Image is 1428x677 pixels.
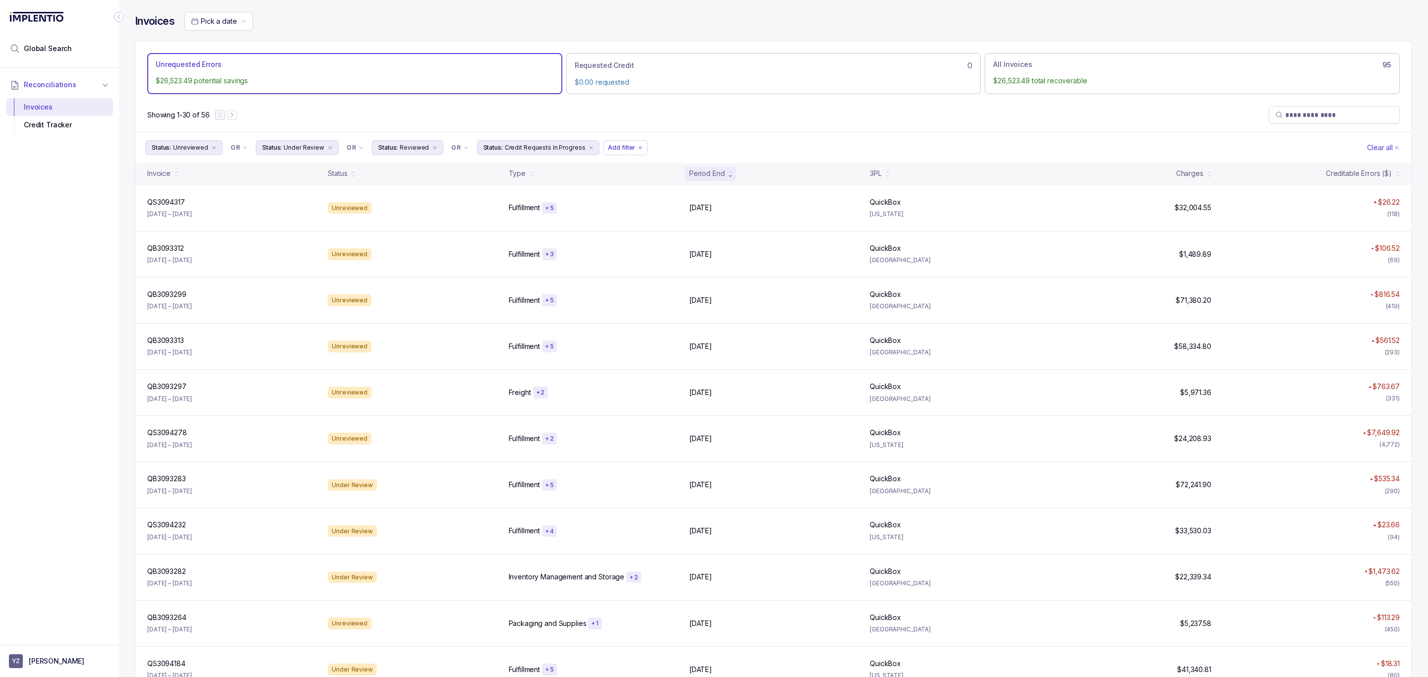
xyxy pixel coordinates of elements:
button: Next Page [227,110,237,120]
p: + 3 [545,250,554,258]
p: QuickBox [870,659,901,669]
p: Fulfillment [509,480,540,490]
div: remove content [431,144,439,152]
p: [DATE] [689,203,712,213]
p: $0.00 requested [575,77,973,87]
p: Clear all [1367,143,1393,153]
p: Status: [483,143,503,153]
p: [DATE] – [DATE] [147,532,192,542]
span: Pick a date [201,17,237,25]
p: $816.54 [1374,289,1400,299]
p: Requested Credit [575,60,634,70]
p: $24,208.93 [1174,434,1211,444]
p: [DATE] – [DATE] [147,255,192,265]
p: [DATE] [689,526,712,536]
div: Under Review [328,571,377,583]
p: Status: [152,143,171,153]
div: (118) [1387,209,1400,219]
p: Status: [378,143,398,153]
p: [GEOGRAPHIC_DATA] [870,486,1038,496]
p: OR [347,144,356,152]
div: Invoice [147,169,171,178]
span: Global Search [24,44,72,54]
div: Unreviewed [328,387,371,398]
p: $106.52 [1375,243,1400,253]
p: [DATE] – [DATE] [147,347,192,357]
div: Unreviewed [328,433,371,445]
img: red pointer upwards [1365,570,1368,572]
p: Unreviewed [173,143,208,153]
li: Filter Chip Connector undefined [451,144,469,152]
p: Fulfillment [509,665,540,675]
p: Add filter [608,143,635,153]
p: $72,241.90 [1176,480,1211,490]
p: [GEOGRAPHIC_DATA] [870,624,1038,634]
p: [GEOGRAPHIC_DATA] [870,301,1038,311]
p: Fulfillment [509,526,540,536]
p: QuickBox [870,289,901,299]
div: (550) [1385,578,1400,588]
p: $5,971.36 [1180,388,1211,397]
li: Filter Chip Credit Requests In Progress [477,140,600,155]
p: QB3093313 [147,336,184,345]
p: $26,523.49 potential savings [156,76,554,86]
div: Unreviewed [328,340,371,352]
div: (419) [1386,301,1400,311]
p: QB3093312 [147,243,184,253]
p: $1,489.89 [1179,249,1211,259]
p: QB3093297 [147,382,186,392]
h4: Invoices [135,14,175,28]
p: $26,523.49 total recoverable [993,76,1391,86]
p: + 2 [536,389,545,396]
p: $763.67 [1372,382,1400,392]
div: (331) [1386,394,1400,403]
p: [GEOGRAPHIC_DATA] [870,255,1038,265]
p: QuickBox [870,566,901,576]
div: remove content [210,144,218,152]
p: [US_STATE] [870,440,1038,450]
img: red pointer upwards [1373,617,1376,619]
p: QB3093299 [147,289,186,299]
ul: Filter Group [145,140,1365,155]
div: Unreviewed [328,294,371,306]
div: (293) [1385,347,1400,357]
img: red pointer upwards [1363,432,1366,434]
img: red pointer upwards [1370,478,1373,480]
p: + 5 [545,342,554,350]
p: QB3093264 [147,613,186,622]
p: QuickBox [870,336,901,345]
p: Fulfillment [509,295,540,305]
p: [DATE] [689,388,712,397]
p: QuickBox [870,474,901,484]
p: [PERSON_NAME] [29,656,84,666]
p: [DATE] [689,480,712,490]
p: Fulfillment [509,203,540,213]
div: (4,772) [1379,440,1400,450]
div: Under Review [328,664,377,676]
h6: 95 [1382,61,1391,69]
p: Fulfillment [509,341,540,351]
p: $71,380.20 [1176,295,1211,305]
p: QB3093283 [147,474,186,484]
li: Filter Chip Reviewed [372,140,443,155]
p: Reviewed [400,143,429,153]
p: + 1 [591,620,598,627]
p: $535.34 [1374,474,1400,484]
p: [US_STATE] [870,532,1038,542]
p: $22,339.34 [1175,572,1211,582]
p: Showing 1-30 of 56 [147,110,209,120]
img: red pointer upwards [1373,201,1376,203]
div: Invoices [14,98,105,116]
p: [GEOGRAPHIC_DATA] [870,394,1038,404]
p: $5,237.58 [1180,619,1211,628]
p: [US_STATE] [870,209,1038,219]
img: red pointer upwards [1368,386,1371,388]
p: + 5 [545,481,554,489]
p: All Invoices [993,59,1032,69]
button: Clear Filters [1365,140,1402,155]
p: QS3094184 [147,659,185,669]
span: Reconciliations [24,80,76,90]
button: Filter Chip Under Review [256,140,339,155]
p: Credit Requests In Progress [505,143,586,153]
button: User initials[PERSON_NAME] [9,654,110,668]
